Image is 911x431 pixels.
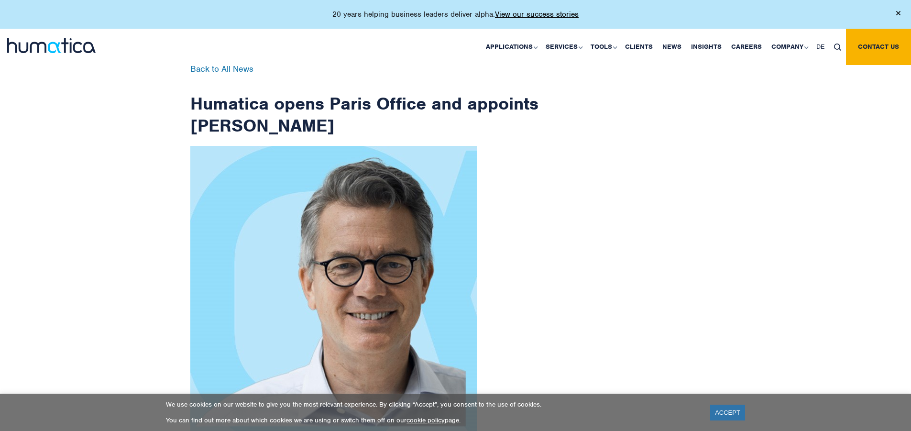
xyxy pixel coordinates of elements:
a: Back to All News [190,64,253,74]
a: Insights [686,29,726,65]
a: cookie policy [406,416,445,424]
a: View our success stories [495,10,579,19]
h1: Humatica opens Paris Office and appoints [PERSON_NAME] [190,65,539,136]
a: ACCEPT [710,405,745,420]
img: search_icon [834,44,841,51]
a: Applications [481,29,541,65]
a: Clients [620,29,658,65]
img: logo [7,38,96,53]
a: DE [812,29,829,65]
p: We use cookies on our website to give you the most relevant experience. By clicking “Accept”, you... [166,400,698,409]
a: Services [541,29,586,65]
p: 20 years helping business leaders deliver alpha. [332,10,579,19]
a: News [658,29,686,65]
a: Careers [726,29,767,65]
a: Contact us [846,29,911,65]
p: You can find out more about which cookies we are using or switch them off on our page. [166,416,698,424]
a: Company [767,29,812,65]
a: Tools [586,29,620,65]
span: DE [816,43,824,51]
